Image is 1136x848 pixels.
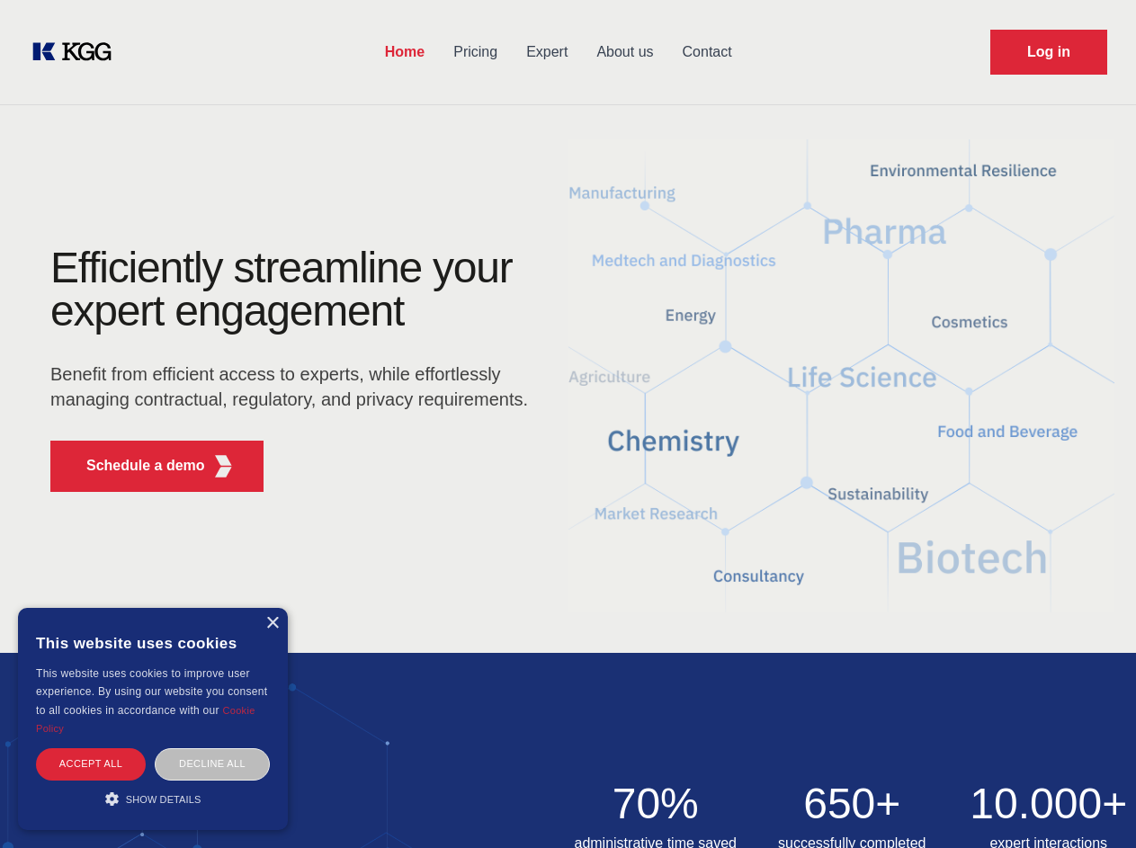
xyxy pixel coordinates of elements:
div: Show details [36,790,270,808]
a: Contact [668,29,747,76]
a: Home [371,29,439,76]
div: Accept all [36,748,146,780]
a: Pricing [439,29,512,76]
a: Request Demo [990,30,1107,75]
div: Close [265,617,279,630]
div: This website uses cookies [36,621,270,665]
span: Show details [126,794,201,805]
img: KGG Fifth Element RED [212,455,235,478]
a: Expert [512,29,582,76]
span: This website uses cookies to improve user experience. By using our website you consent to all coo... [36,667,267,717]
p: Schedule a demo [86,455,205,477]
a: About us [582,29,667,76]
a: KOL Knowledge Platform: Talk to Key External Experts (KEE) [29,38,126,67]
h1: Efficiently streamline your expert engagement [50,246,540,333]
div: Decline all [155,748,270,780]
a: Cookie Policy [36,705,255,734]
button: Schedule a demoKGG Fifth Element RED [50,441,264,492]
img: KGG Fifth Element RED [568,117,1115,635]
p: Benefit from efficient access to experts, while effortlessly managing contractual, regulatory, an... [50,362,540,412]
h2: 650+ [765,782,940,826]
h2: 70% [568,782,744,826]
